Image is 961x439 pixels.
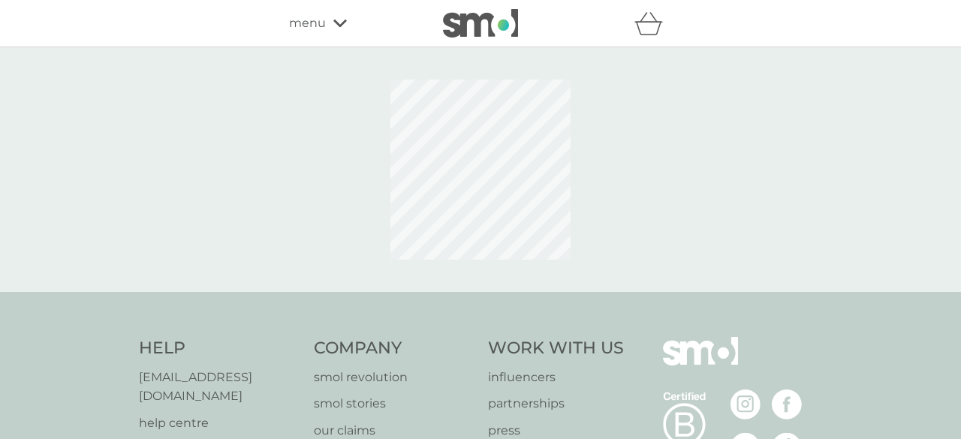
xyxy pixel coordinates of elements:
a: [EMAIL_ADDRESS][DOMAIN_NAME] [139,368,299,406]
a: partnerships [488,394,624,413]
span: menu [289,14,326,33]
div: basket [634,8,672,38]
h4: Company [314,337,474,360]
a: smol revolution [314,368,474,387]
a: influencers [488,368,624,387]
img: visit the smol Facebook page [772,389,802,419]
a: smol stories [314,394,474,413]
h4: Help [139,337,299,360]
img: visit the smol Instagram page [731,389,761,419]
a: help centre [139,413,299,433]
img: smol [443,9,518,38]
h4: Work With Us [488,337,624,360]
img: smol [663,337,738,388]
